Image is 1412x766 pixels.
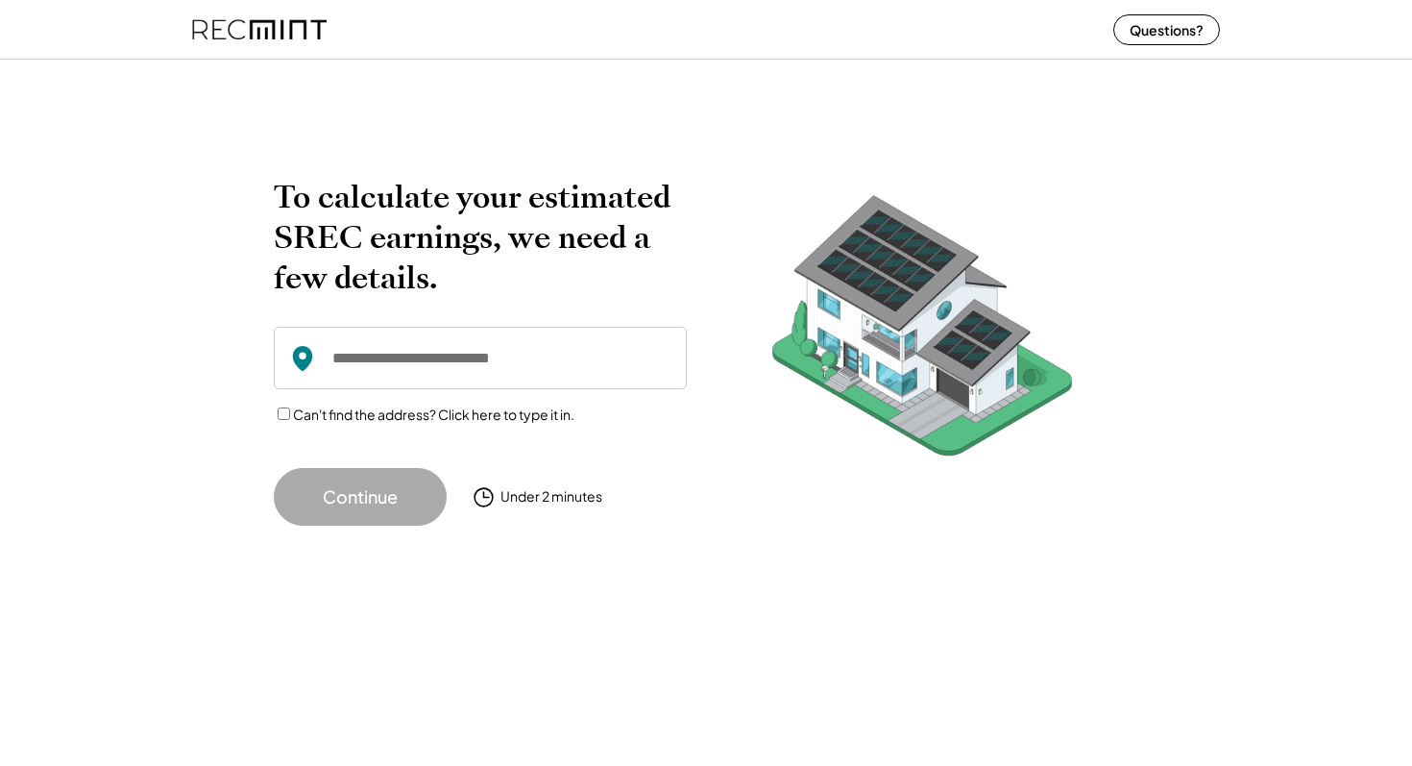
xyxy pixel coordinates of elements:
[274,468,447,526] button: Continue
[1113,14,1220,45] button: Questions?
[293,406,574,423] label: Can't find the address? Click here to type it in.
[735,177,1109,485] img: RecMintArtboard%207.png
[274,177,687,298] h2: To calculate your estimated SREC earnings, we need a few details.
[192,4,327,55] img: recmint-logotype%403x%20%281%29.jpeg
[500,487,602,507] div: Under 2 minutes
